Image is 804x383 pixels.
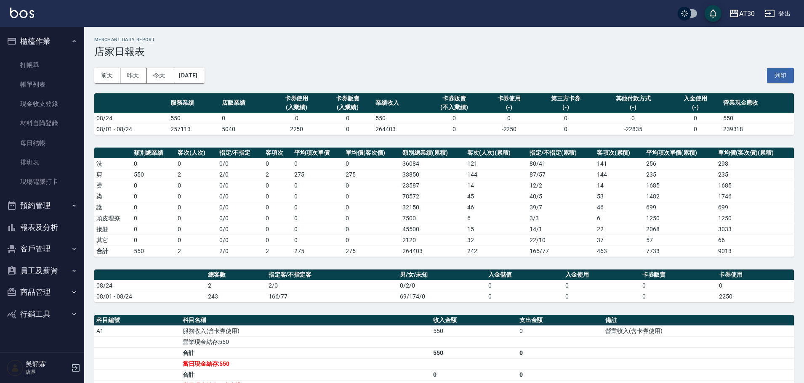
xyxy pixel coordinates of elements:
button: 商品管理 [3,281,81,303]
th: 收入金額 [431,315,517,326]
td: 53 [595,191,644,202]
td: 0 [220,113,271,124]
td: 0 / 0 [217,191,264,202]
td: 0 [484,113,535,124]
td: 合計 [94,246,132,256]
td: 0 [176,180,217,191]
td: 0 [271,113,322,124]
td: 1685 [644,180,716,191]
td: 0 [517,325,604,336]
td: 其它 [94,235,132,246]
td: 144 [595,169,644,180]
a: 打帳單 [3,55,81,75]
td: 0 [176,158,217,169]
th: 單均價(客次價) [343,148,400,158]
td: 242 [465,246,527,256]
td: 08/01 - 08/24 [94,291,206,302]
td: 275 [292,169,343,180]
td: 染 [94,191,132,202]
td: 45500 [400,224,465,235]
div: (-) [486,103,533,112]
th: 單均價(客次價)(累積) [716,148,794,158]
td: 1250 [716,213,794,224]
td: 14 / 1 [527,224,595,235]
td: 營業現金結存:550 [181,336,431,347]
td: 33850 [400,169,465,180]
td: 78572 [400,191,465,202]
a: 排班表 [3,153,81,172]
td: 合計 [181,347,431,358]
td: 235 [716,169,794,180]
td: 0 [264,158,292,169]
td: 0 [264,224,292,235]
td: 550 [431,325,517,336]
td: 0 / 0 [217,213,264,224]
td: 69/174/0 [398,291,486,302]
td: 275 [292,246,343,256]
td: 264403 [373,124,425,135]
td: -22835 [597,124,670,135]
th: 科目名稱 [181,315,431,326]
button: 客戶管理 [3,238,81,260]
td: 141 [595,158,644,169]
td: 0 [264,213,292,224]
td: 0 [132,180,176,191]
button: [DATE] [172,68,204,83]
td: 0 / 0 [217,235,264,246]
td: 0 [264,235,292,246]
th: 客次(人次)(累積) [465,148,527,158]
td: 257113 [168,124,220,135]
td: 3 / 3 [527,213,595,224]
td: 0 [343,202,400,213]
td: 0 [132,191,176,202]
td: 0 [425,113,484,124]
th: 備註 [603,315,794,326]
td: 275 [343,246,400,256]
div: (-) [599,103,668,112]
td: 80 / 41 [527,158,595,169]
img: Logo [10,8,34,18]
td: 接髮 [94,224,132,235]
a: 每日結帳 [3,133,81,153]
td: 23587 [400,180,465,191]
td: 0 [563,291,640,302]
td: 0 [322,113,373,124]
td: 275 [343,169,400,180]
td: 0 [517,369,604,380]
td: 32150 [400,202,465,213]
th: 支出金額 [517,315,604,326]
td: 235 [644,169,716,180]
td: 0 [292,202,343,213]
td: 0 [132,158,176,169]
div: 入金使用 [672,94,719,103]
td: 165/77 [527,246,595,256]
td: 2/0 [266,280,398,291]
td: 0 [486,280,563,291]
td: 2120 [400,235,465,246]
button: 昨天 [120,68,146,83]
td: 2 / 0 [217,169,264,180]
td: 08/24 [94,113,168,124]
td: 45 [465,191,527,202]
td: 0 [132,202,176,213]
td: 0 [640,280,717,291]
td: 0 [132,235,176,246]
td: 243 [206,291,266,302]
td: 2 [176,169,217,180]
th: 類別總業績 [132,148,176,158]
td: 0 [563,280,640,291]
div: (入業績) [324,103,371,112]
button: save [705,5,721,22]
td: 7733 [644,246,716,256]
td: 12 / 2 [527,180,595,191]
td: 0 [292,224,343,235]
td: 護 [94,202,132,213]
td: 0 [343,235,400,246]
th: 客次(人次) [176,148,217,158]
th: 業績收入 [373,93,425,113]
td: 0 [176,213,217,224]
button: 今天 [146,68,173,83]
img: Person [7,359,24,376]
th: 類別總業績(累積) [400,148,465,158]
th: 指定/不指定(累積) [527,148,595,158]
